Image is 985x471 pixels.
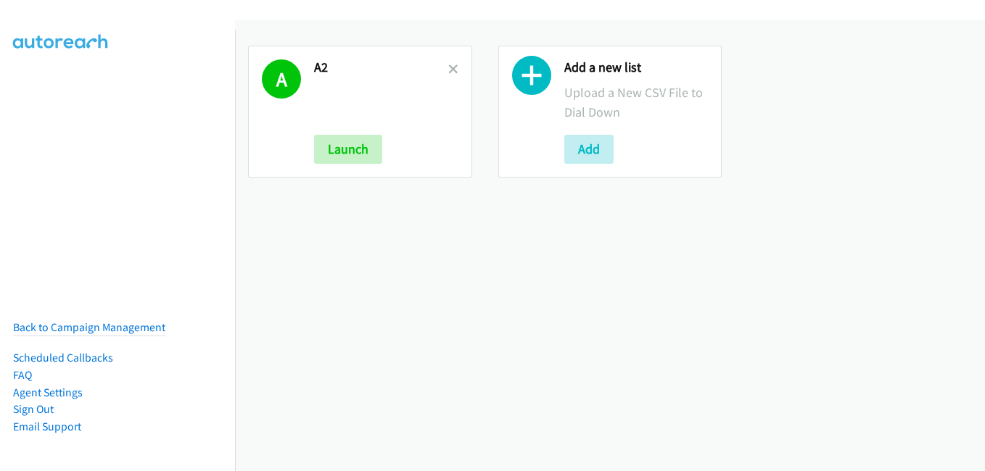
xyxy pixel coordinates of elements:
[13,320,165,334] a: Back to Campaign Management
[262,59,301,99] h1: A
[13,368,32,382] a: FAQ
[314,59,448,76] h2: A2
[13,385,83,399] a: Agent Settings
[564,59,709,76] h2: Add a new list
[13,351,113,364] a: Scheduled Callbacks
[564,83,709,122] p: Upload a New CSV File to Dial Down
[314,135,382,164] button: Launch
[13,402,54,416] a: Sign Out
[564,135,614,164] button: Add
[13,420,81,433] a: Email Support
